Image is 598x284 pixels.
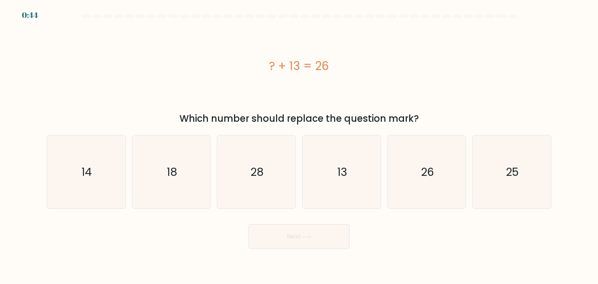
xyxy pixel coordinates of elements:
[506,164,519,180] text: 25
[337,164,347,180] text: 13
[251,164,264,180] text: 28
[51,112,547,126] div: Which number should replace the question mark?
[47,57,551,75] div: ? + 13 = 26
[421,164,434,180] text: 26
[248,224,350,249] button: Next
[167,164,177,180] text: 18
[22,9,38,21] div: 0:44
[82,164,92,180] text: 14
